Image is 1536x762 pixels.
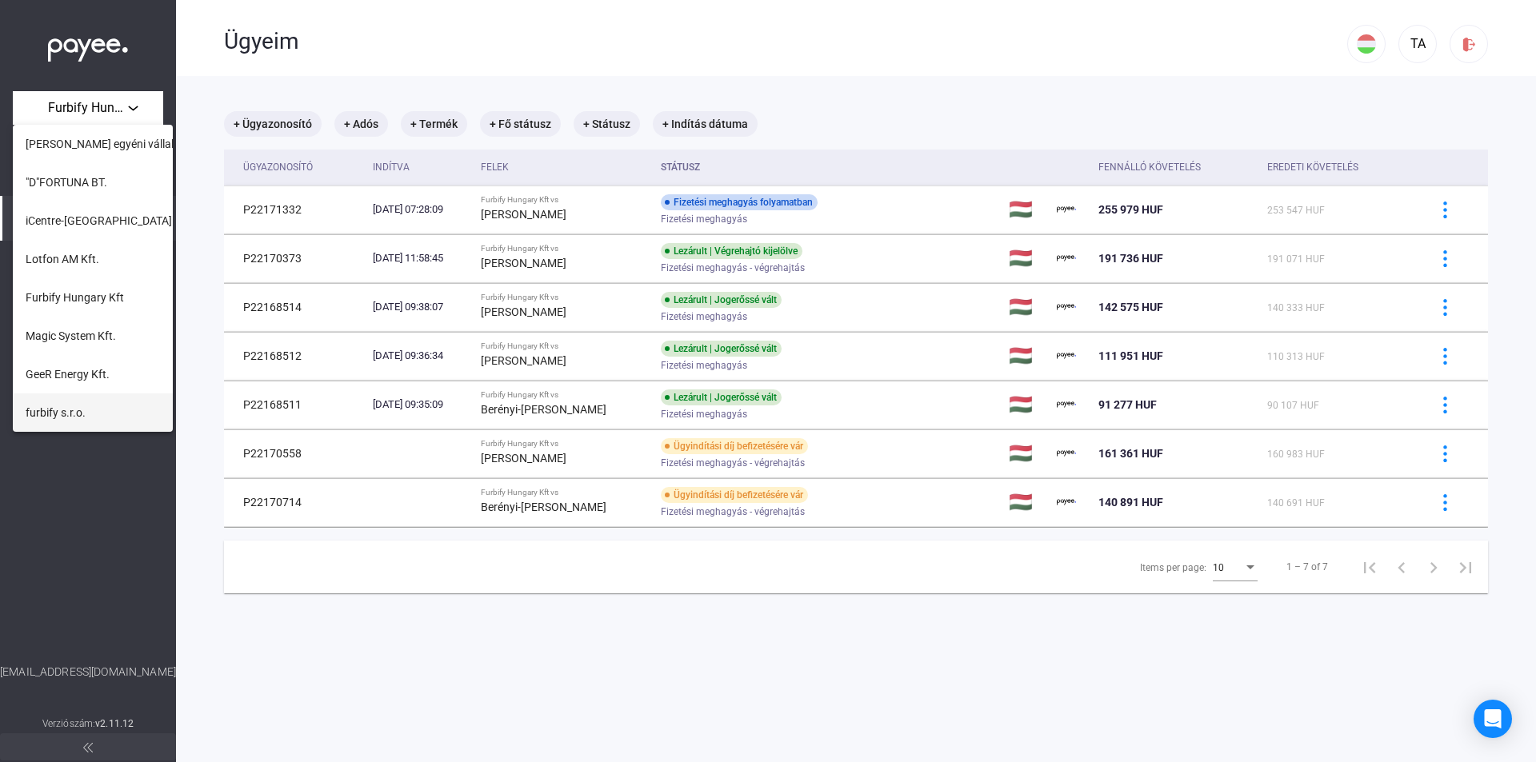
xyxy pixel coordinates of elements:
span: "D"FORTUNA BT. [26,173,107,192]
span: Lotfon AM Kft. [26,249,99,269]
span: Furbify Hungary Kft [26,288,124,307]
span: [PERSON_NAME] egyéni vállalkozó [26,134,198,154]
span: iCentre-[GEOGRAPHIC_DATA] Kft. [26,211,193,230]
span: furbify s.r.o. [26,403,86,422]
span: GeeR Energy Kft. [26,365,110,384]
div: Open Intercom Messenger [1474,700,1512,738]
span: Magic System Kft. [26,326,116,345]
